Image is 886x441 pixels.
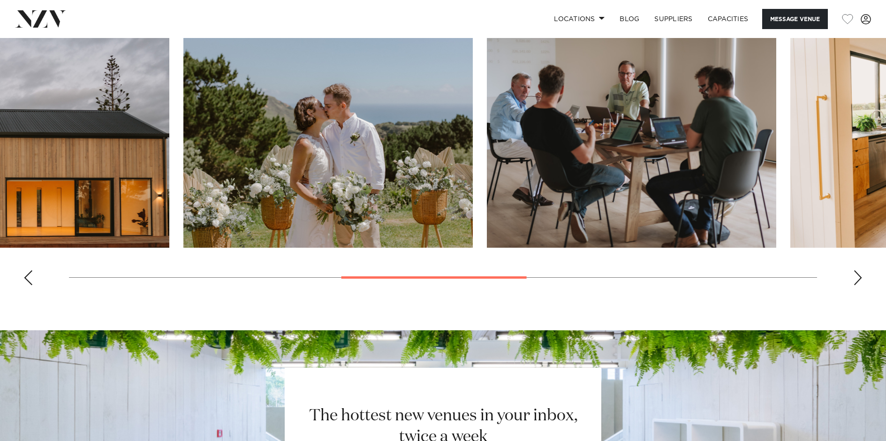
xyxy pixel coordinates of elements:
a: BLOG [612,9,647,29]
swiper-slide: 5 / 10 [183,35,473,248]
a: SUPPLIERS [647,9,700,29]
a: Locations [546,9,612,29]
swiper-slide: 6 / 10 [487,35,776,248]
button: Message Venue [762,9,828,29]
a: Capacities [700,9,756,29]
img: nzv-logo.png [15,10,66,27]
